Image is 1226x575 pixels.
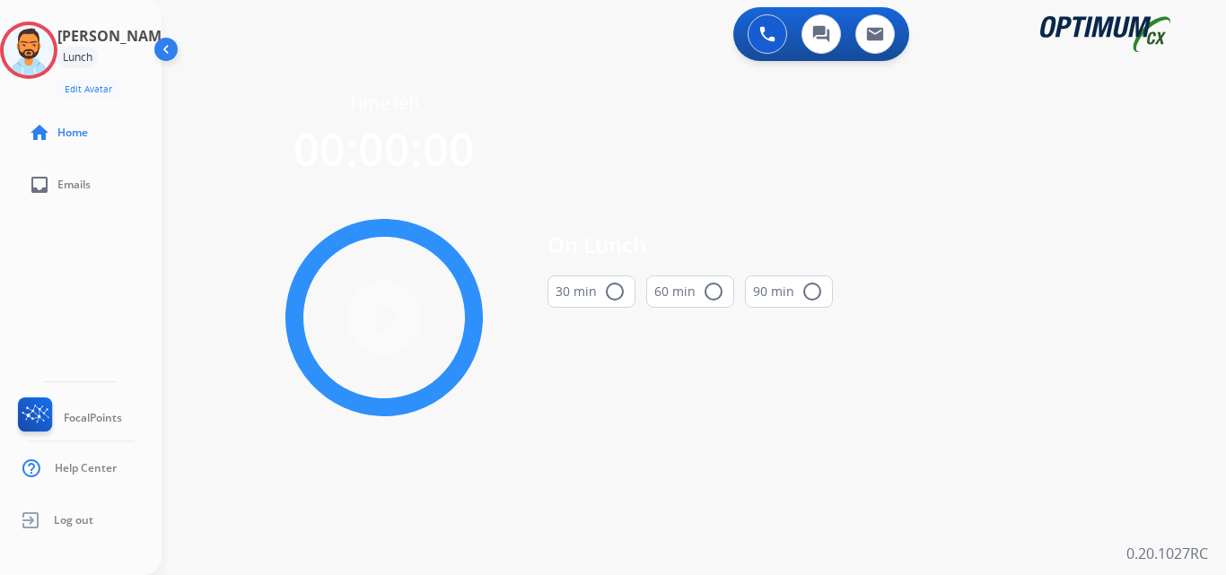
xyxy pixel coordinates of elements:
[1126,543,1208,564] p: 0.20.1027RC
[4,25,54,75] img: avatar
[64,411,122,425] span: FocalPoints
[293,118,475,179] span: 00:00:00
[547,275,635,308] button: 30 min
[55,461,117,475] span: Help Center
[29,174,50,196] mat-icon: inbox
[646,275,734,308] button: 60 min
[745,275,833,308] button: 90 min
[703,281,724,302] mat-icon: radio_button_unchecked
[29,122,50,144] mat-icon: home
[604,281,626,302] mat-icon: radio_button_unchecked
[57,178,91,192] span: Emails
[57,126,88,140] span: Home
[57,79,119,100] button: Edit Avatar
[547,229,833,261] span: On Lunch
[14,397,122,439] a: FocalPoints
[57,47,98,68] div: Lunch
[348,91,421,116] span: Time left
[57,25,174,47] h3: [PERSON_NAME]
[801,281,823,302] mat-icon: radio_button_unchecked
[54,513,93,527] span: Log out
